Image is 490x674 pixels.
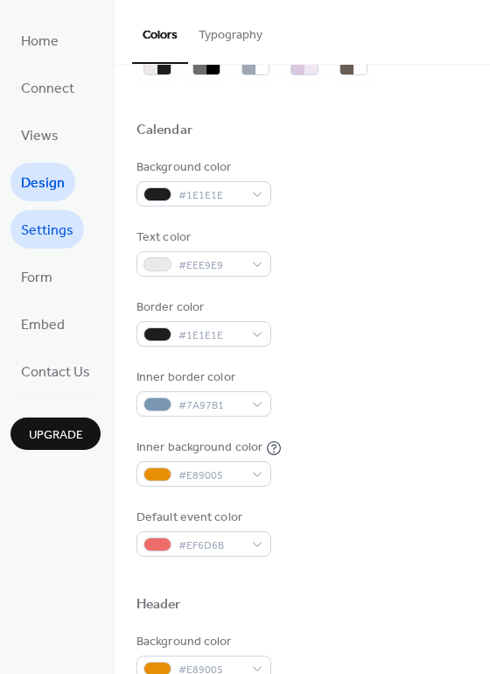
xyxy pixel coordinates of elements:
[178,537,243,555] span: #EF6D6B
[178,326,243,345] span: #1E1E1E
[10,418,101,450] button: Upgrade
[21,217,73,245] span: Settings
[21,123,59,151] span: Views
[178,397,243,415] span: #7A97B1
[178,186,243,205] span: #1E1E1E
[10,68,85,107] a: Connect
[10,257,63,296] a: Form
[136,158,268,177] div: Background color
[29,426,83,445] span: Upgrade
[136,298,268,317] div: Border color
[21,28,59,56] span: Home
[10,116,69,154] a: Views
[136,122,192,140] div: Calendar
[136,369,268,387] div: Inner border color
[136,509,268,527] div: Default event color
[10,210,84,249] a: Settings
[21,312,65,340] span: Embed
[10,21,69,60] a: Home
[136,228,268,247] div: Text color
[136,439,262,457] div: Inner background color
[10,305,75,343] a: Embed
[21,75,74,103] span: Connect
[10,352,101,390] a: Contact Us
[21,170,65,198] span: Design
[136,596,181,614] div: Header
[178,256,243,275] span: #EEE9E9
[136,633,268,651] div: Background color
[21,264,52,292] span: Form
[10,163,75,201] a: Design
[178,467,243,485] span: #E89005
[21,359,90,387] span: Contact Us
